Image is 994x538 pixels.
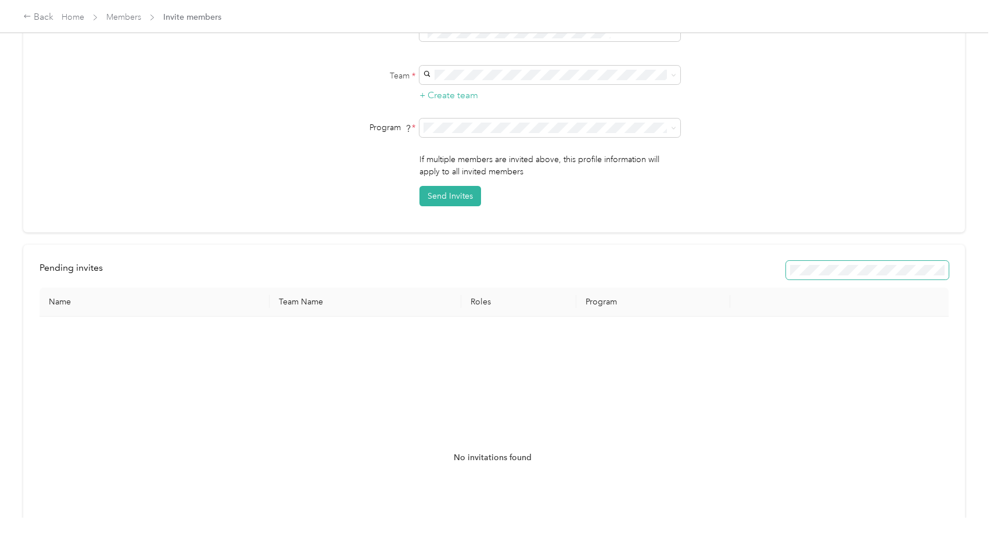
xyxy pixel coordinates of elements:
[23,10,53,24] div: Back
[454,451,532,464] span: No invitations found
[40,288,270,317] th: Name
[576,288,730,317] th: Program
[419,153,680,178] p: If multiple members are invited above, this profile information will apply to all invited members
[40,261,949,279] div: info-bar
[461,288,576,317] th: Roles
[929,473,994,538] iframe: Everlance-gr Chat Button Frame
[271,121,416,134] div: Program
[419,88,478,103] button: + Create team
[40,261,111,279] div: left-menu
[270,288,461,317] th: Team Name
[106,12,141,22] a: Members
[40,262,103,273] span: Pending invites
[786,261,949,279] div: Resend all invitations
[271,70,416,82] label: Team
[419,186,481,206] button: Send Invites
[62,12,84,22] a: Home
[163,11,221,23] span: Invite members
